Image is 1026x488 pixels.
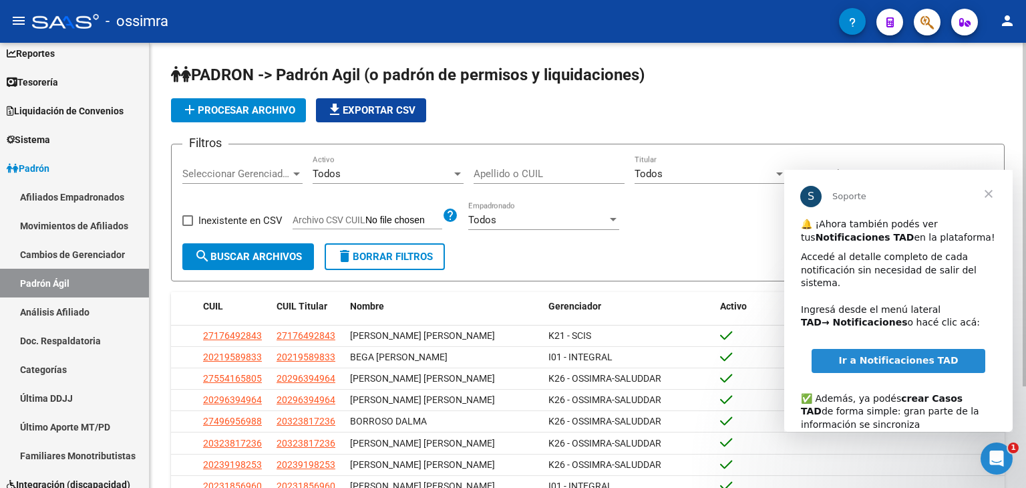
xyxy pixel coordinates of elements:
[203,301,223,312] span: CUIL
[277,438,335,449] span: 20323817236
[548,438,661,449] span: K26 - OSSIMRA-SALUDDAR
[1008,443,1019,453] span: 1
[203,459,262,470] span: 20239198253
[548,301,601,312] span: Gerenciador
[350,352,448,362] span: BEGA [PERSON_NAME]
[198,213,283,229] span: Inexistente en CSV
[7,104,124,118] span: Liquidación de Convenios
[198,292,271,321] datatable-header-cell: CUIL
[203,330,262,341] span: 27176492843
[327,102,343,118] mat-icon: file_download
[350,459,495,470] span: [PERSON_NAME] [PERSON_NAME]
[203,438,262,449] span: 20323817236
[17,209,212,301] div: ✅ Además, ya podés de forma simple: gran parte de la información se sincroniza automáticamente y ...
[203,373,262,384] span: 27554165805
[182,102,198,118] mat-icon: add
[194,248,210,264] mat-icon: search
[325,243,445,270] button: Borrar Filtros
[203,352,262,362] span: 20219589833
[999,13,1015,29] mat-icon: person
[548,394,661,405] span: K26 - OSSIMRA-SALUDDAR
[350,416,427,426] span: BORROSO DALMA
[715,292,833,321] datatable-header-cell: Activo
[277,330,335,341] span: 27176492843
[350,330,495,341] span: [PERSON_NAME] [PERSON_NAME]
[981,443,1013,475] iframe: Intercom live chat
[442,207,458,223] mat-icon: help
[182,104,295,116] span: Procesar archivo
[171,98,306,122] button: Procesar archivo
[548,459,661,470] span: K26 - OSSIMRA-SALUDDAR
[548,416,661,426] span: K26 - OSSIMRA-SALUDDAR
[277,373,335,384] span: 20296394964
[7,75,58,90] span: Tesorería
[7,132,50,147] span: Sistema
[350,373,495,384] span: [PERSON_NAME] [PERSON_NAME]
[271,292,345,321] datatable-header-cell: CUIL Titular
[337,251,433,263] span: Borrar Filtros
[327,104,415,116] span: Exportar CSV
[277,459,335,470] span: 20239198253
[194,251,302,263] span: Buscar Archivos
[543,292,715,321] datatable-header-cell: Gerenciador
[468,214,496,226] span: Todos
[182,134,228,152] h3: Filtros
[182,168,291,180] span: Seleccionar Gerenciador
[313,168,341,180] span: Todos
[171,66,645,84] span: PADRON -> Padrón Agil (o padrón de permisos y liquidaciones)
[203,416,262,426] span: 27496956988
[7,46,55,61] span: Reportes
[277,416,335,426] span: 20323817236
[337,248,353,264] mat-icon: delete
[350,301,384,312] span: Nombre
[7,161,49,176] span: Padrón
[203,394,262,405] span: 20296394964
[182,243,314,270] button: Buscar Archivos
[635,168,663,180] span: Todos
[316,98,426,122] button: Exportar CSV
[548,330,591,341] span: K21 - SCIS
[11,13,27,29] mat-icon: menu
[106,7,168,36] span: - ossimra
[365,215,442,227] input: Archivo CSV CUIL
[350,438,495,449] span: [PERSON_NAME] [PERSON_NAME]
[277,301,327,312] span: CUIL Titular
[345,292,543,321] datatable-header-cell: Nombre
[720,301,747,312] span: Activo
[548,373,661,384] span: K26 - OSSIMRA-SALUDDAR
[350,394,495,405] span: [PERSON_NAME] [PERSON_NAME]
[784,170,1013,432] iframe: Intercom live chat mensaje
[293,215,365,225] span: Archivo CSV CUIL
[277,352,335,362] span: 20219589833
[548,352,613,362] span: I01 - INTEGRAL
[277,394,335,405] span: 20296394964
